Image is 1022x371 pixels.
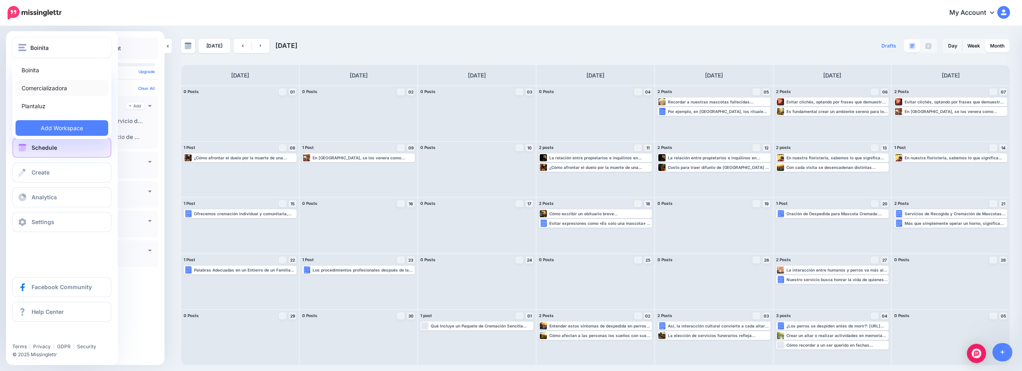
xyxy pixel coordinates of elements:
[16,120,108,136] a: Add Workspace
[184,89,199,94] span: 0 Posts
[33,343,51,349] a: Privacy
[184,257,195,262] span: 1 Post
[905,99,1006,104] div: Evitar clichés, optando por frases que demuestren apoyo y empatía. [PERSON_NAME] más 👉 [URL] #Des...
[313,268,414,272] div: Los procedimientos profesionales después de la muerte de un animal incluyen remover el cadáver, d...
[894,313,909,318] span: 0 Posts
[549,333,651,338] div: Cómo afectan a las personas los sueños con sus mascotas fallecidas [PERSON_NAME] más 👉 [URL] #cre...
[290,314,295,318] span: 29
[289,312,297,319] a: 29
[53,343,55,349] span: |
[882,258,887,262] span: 27
[764,314,769,318] span: 03
[882,314,887,318] span: 04
[586,71,604,80] h4: [DATE]
[139,69,155,74] a: Upgrade
[668,99,770,104] div: Recordar a nuestras mascotas fallecidas [PERSON_NAME] más 👉 [URL] #MascotasFallecidas #GuíaPrácti...
[290,258,295,262] span: 22
[765,146,768,150] span: 12
[941,3,1010,23] a: My Account
[645,90,651,94] span: 04
[8,6,61,20] img: Missinglettr
[549,323,651,328] div: Entender estos síntomas de despedida en perros te ayudará a proporcionarles el afecto y atención ...
[646,146,650,150] span: 11
[194,155,296,160] div: ¿Cómo afrontar el duelo por la muerte de una mascota? [PERSON_NAME] más 👉 [URL] #PuedesSentirteFr...
[786,211,888,216] div: Oración de Despedida para Mascota Cremada: [URL] #EncuentraConsuelo #FielCompañero #MascotaCremada
[420,89,436,94] span: 0 Posts
[658,201,673,206] span: 0 Posts
[894,257,909,262] span: 0 Posts
[525,312,533,319] a: 01
[420,257,436,262] span: 0 Posts
[881,88,889,95] a: 06
[527,90,532,94] span: 03
[12,277,111,297] a: Facebook Community
[408,258,413,262] span: 23
[776,89,791,94] span: 2 Posts
[32,218,54,225] span: Settings
[644,312,652,319] a: 02
[549,221,651,226] div: Evitar expresiones como «Es solo una mascota» o «Pronto lo superarás» es importante, ya que puede...
[408,90,414,94] span: 02
[525,88,533,95] a: 03
[646,202,650,206] span: 18
[894,145,906,150] span: 1 Post
[943,40,962,52] a: Day
[658,313,672,318] span: 2 Posts
[881,200,889,207] a: 20
[786,343,888,347] div: Cómo recordar a un ser querido en fechas especiales sin que duela tanto ▸ [URL] #EncuentraConsejo...
[184,313,199,318] span: 0 Posts
[764,258,769,262] span: 26
[16,80,108,96] a: Comercializadora
[420,313,432,318] span: 1 post
[999,256,1007,264] a: 28
[658,145,672,150] span: 2 Posts
[408,146,414,150] span: 09
[138,86,155,91] a: Clear All
[12,163,111,183] a: Create
[776,145,791,150] span: 2 posts
[881,144,889,151] a: 13
[407,312,415,319] a: 30
[763,312,770,319] a: 03
[905,221,1006,226] div: Más que simplemente operar un horno, significa prestar particular atención a cada etapa: desde re...
[32,308,64,315] span: Help Center
[881,44,896,48] span: Drafts
[1001,146,1006,150] span: 14
[302,201,317,206] span: 0 Posts
[32,284,92,290] span: Facebook Community
[823,71,841,80] h4: [DATE]
[289,200,297,207] a: 15
[539,201,554,206] span: 2 Posts
[763,200,770,207] a: 19
[12,187,111,207] a: Analytics
[882,90,887,94] span: 06
[527,258,532,262] span: 24
[468,71,486,80] h4: [DATE]
[1001,258,1006,262] span: 28
[527,202,531,206] span: 17
[407,200,415,207] a: 16
[883,146,887,150] span: 13
[420,201,436,206] span: 0 Posts
[539,257,554,262] span: 0 Posts
[313,155,414,160] div: En [GEOGRAPHIC_DATA], se los venera como protectores espirituales durante el Día de San [PERSON_N...
[776,201,788,206] span: 1 Post
[409,202,413,206] span: 16
[668,155,770,160] div: La relación entre propietarios e inquilinos en casas de pasado trágico varía según la ley local. ...
[73,343,75,349] span: |
[407,144,415,151] a: 09
[289,144,297,151] a: 08
[302,89,317,94] span: 0 Posts
[646,258,650,262] span: 25
[289,256,297,264] a: 22
[289,88,297,95] a: 01
[32,169,50,176] span: Create
[290,146,295,150] span: 08
[420,145,436,150] span: 0 Posts
[12,302,111,322] a: Help Center
[764,90,769,94] span: 05
[668,333,770,338] div: La elección de servicios funerarios refleja transformaciones culturales y cambios económicos de l...
[431,323,533,328] div: Qué Incluye un Paquete de Cremación Sencilla ▸ [URL] #CremaciónSencilla #ServiciosEsenciales #Cos...
[291,202,295,206] span: 15
[881,256,889,264] a: 27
